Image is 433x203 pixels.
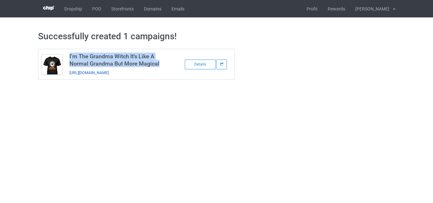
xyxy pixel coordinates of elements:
div: [PERSON_NAME] [350,1,389,17]
a: [URL][DOMAIN_NAME] [69,70,109,75]
h1: Successfully created 1 campaigns! [38,31,395,42]
a: Details [185,61,217,67]
h3: I’m The Grandma Witch It's Like A Normal Grandma But More Magical [69,53,170,67]
img: 3d383065fc803cdd16c62507c020ddf8.png [43,6,54,10]
div: Details [185,60,216,69]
